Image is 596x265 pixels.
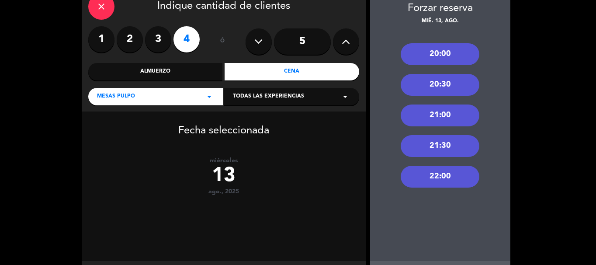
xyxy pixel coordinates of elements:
div: ó [208,26,237,57]
div: ago., 2025 [82,188,366,195]
div: 22:00 [401,166,479,188]
i: arrow_drop_down [204,91,215,102]
label: 4 [173,26,200,52]
div: 20:30 [401,74,479,96]
div: 21:00 [401,105,479,126]
div: miércoles [82,157,366,164]
label: 1 [88,26,114,52]
div: 13 [82,164,366,188]
i: close [96,1,107,12]
div: 20:00 [401,43,479,65]
span: MESAS PULPO [97,92,135,101]
label: 3 [145,26,171,52]
div: mié. 13, ago. [370,17,510,26]
i: arrow_drop_down [340,91,350,102]
div: 21:30 [401,135,479,157]
div: Almuerzo [88,63,223,80]
label: 2 [117,26,143,52]
span: Todas las experiencias [233,92,304,101]
div: Fecha seleccionada [82,112,366,139]
div: Cena [225,63,359,80]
